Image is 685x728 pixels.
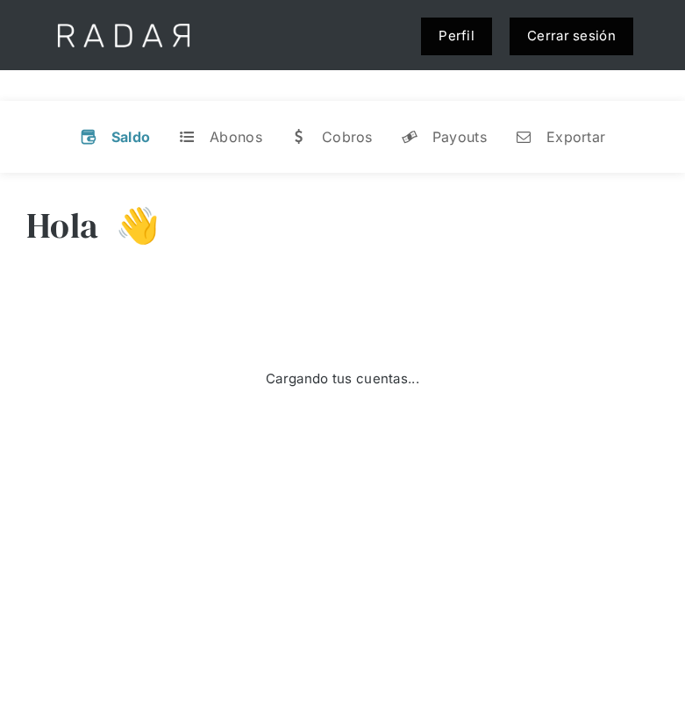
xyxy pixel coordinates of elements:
a: Cerrar sesión [510,18,633,55]
div: v [80,128,97,146]
div: Exportar [546,128,605,146]
div: Cargando tus cuentas... [266,369,419,389]
h3: 👋 [98,203,160,247]
div: t [178,128,196,146]
div: Payouts [432,128,487,146]
a: Perfil [421,18,492,55]
div: y [401,128,418,146]
div: Abonos [210,128,262,146]
div: w [290,128,308,146]
h3: Hola [26,203,98,247]
div: n [515,128,532,146]
div: Saldo [111,128,151,146]
div: Cobros [322,128,373,146]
